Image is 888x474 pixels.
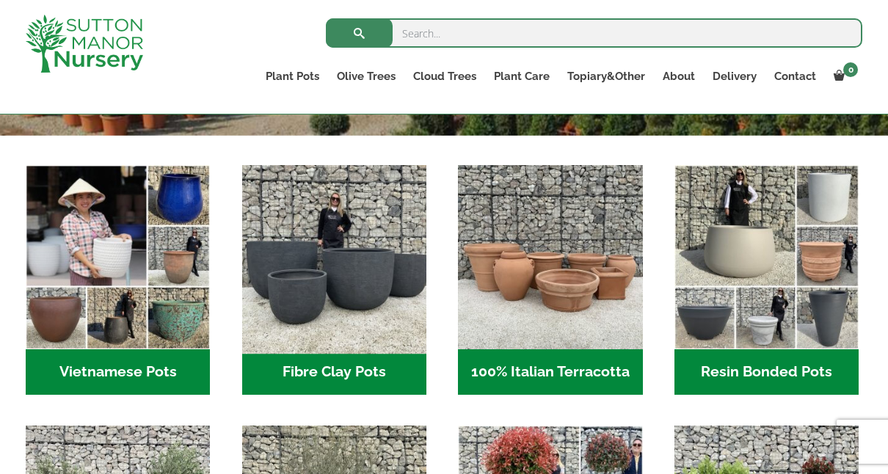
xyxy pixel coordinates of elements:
[674,165,859,395] a: Visit product category Resin Bonded Pots
[26,165,210,395] a: Visit product category Vietnamese Pots
[558,66,654,87] a: Topiary&Other
[843,62,858,77] span: 0
[26,15,143,73] img: logo
[328,66,404,87] a: Olive Trees
[26,349,210,395] h2: Vietnamese Pots
[326,18,862,48] input: Search...
[765,66,825,87] a: Contact
[26,165,210,349] img: Home - 6E921A5B 9E2F 4B13 AB99 4EF601C89C59 1 105 c
[825,66,862,87] a: 0
[458,165,642,395] a: Visit product category 100% Italian Terracotta
[704,66,765,87] a: Delivery
[458,165,642,349] img: Home - 1B137C32 8D99 4B1A AA2F 25D5E514E47D 1 105 c
[237,161,431,354] img: Home - 8194B7A3 2818 4562 B9DD 4EBD5DC21C71 1 105 c 1
[257,66,328,87] a: Plant Pots
[242,349,426,395] h2: Fibre Clay Pots
[485,66,558,87] a: Plant Care
[242,165,426,395] a: Visit product category Fibre Clay Pots
[674,349,859,395] h2: Resin Bonded Pots
[674,165,859,349] img: Home - 67232D1B A461 444F B0F6 BDEDC2C7E10B 1 105 c
[404,66,485,87] a: Cloud Trees
[458,349,642,395] h2: 100% Italian Terracotta
[654,66,704,87] a: About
